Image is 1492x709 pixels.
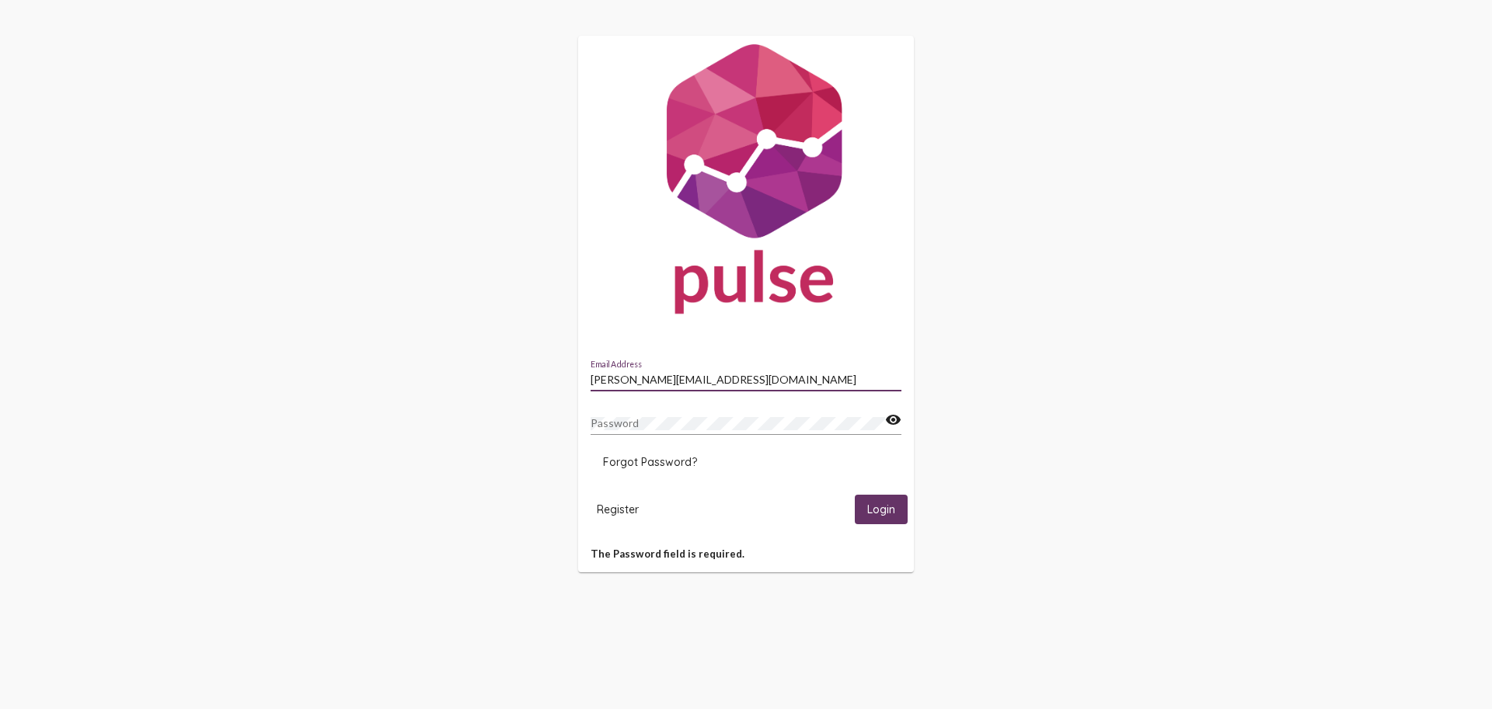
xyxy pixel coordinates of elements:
[603,455,697,469] span: Forgot Password?
[855,495,908,523] button: Login
[885,411,901,429] mat-icon: visibility
[597,502,639,516] span: Register
[591,547,901,560] h5: The Password field is required.
[591,448,709,476] button: Forgot Password?
[578,36,914,329] img: Pulse For Good Logo
[584,495,651,523] button: Register
[867,503,895,517] span: Login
